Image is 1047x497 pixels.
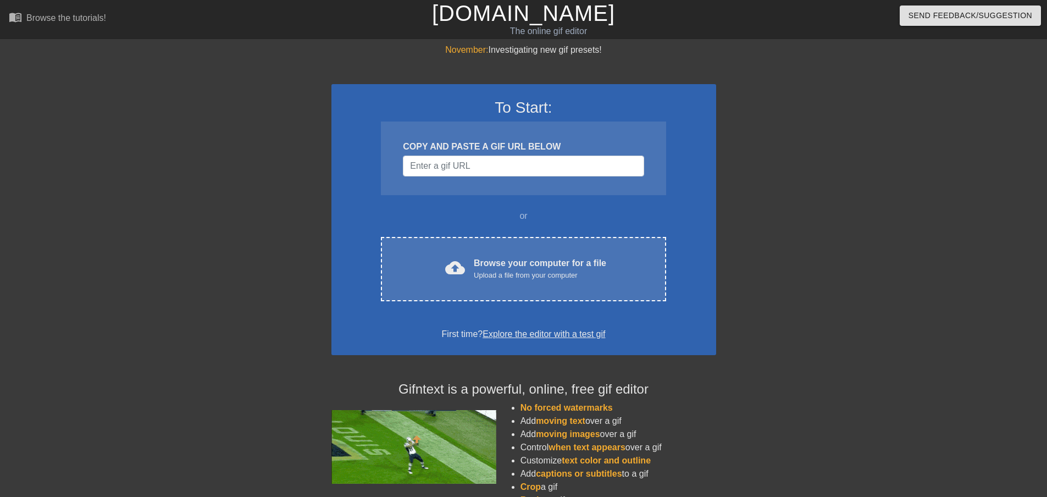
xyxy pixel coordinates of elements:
[346,98,702,117] h3: To Start:
[354,25,743,38] div: The online gif editor
[483,329,605,339] a: Explore the editor with a test gif
[908,9,1032,23] span: Send Feedback/Suggestion
[403,156,644,176] input: Username
[474,270,606,281] div: Upload a file from your computer
[432,1,615,25] a: [DOMAIN_NAME]
[520,403,613,412] span: No forced watermarks
[9,10,22,24] span: menu_book
[360,209,688,223] div: or
[520,441,716,454] li: Control over a gif
[536,469,622,478] span: captions or subtitles
[900,5,1041,26] button: Send Feedback/Suggestion
[536,416,585,426] span: moving text
[445,45,488,54] span: November:
[445,258,465,278] span: cloud_upload
[403,140,644,153] div: COPY AND PASTE A GIF URL BELOW
[520,428,716,441] li: Add over a gif
[331,43,716,57] div: Investigating new gif presets!
[520,467,716,481] li: Add to a gif
[520,415,716,428] li: Add over a gif
[520,482,541,492] span: Crop
[520,454,716,467] li: Customize
[331,410,496,484] img: football_small.gif
[520,481,716,494] li: a gif
[536,429,600,439] span: moving images
[26,13,106,23] div: Browse the tutorials!
[346,328,702,341] div: First time?
[474,257,606,281] div: Browse your computer for a file
[9,10,106,27] a: Browse the tutorials!
[562,456,651,465] span: text color and outline
[549,443,625,452] span: when text appears
[331,382,716,397] h4: Gifntext is a powerful, online, free gif editor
